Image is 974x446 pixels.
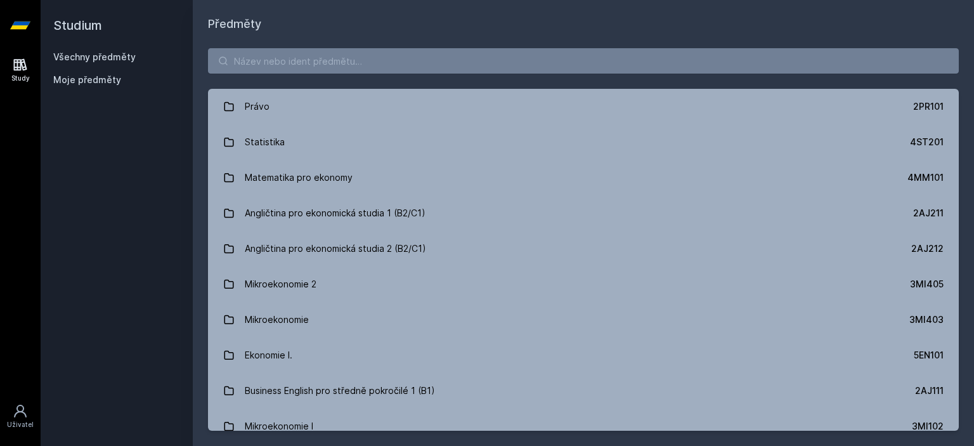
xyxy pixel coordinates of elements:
div: Angličtina pro ekonomická studia 1 (B2/C1) [245,200,425,226]
div: 2PR101 [913,100,944,113]
div: 4ST201 [910,136,944,148]
a: Business English pro středně pokročilé 1 (B1) 2AJ111 [208,373,959,409]
input: Název nebo ident předmětu… [208,48,959,74]
div: 3MI102 [912,420,944,433]
div: 2AJ211 [913,207,944,220]
div: 4MM101 [907,171,944,184]
div: Mikroekonomie [245,307,309,332]
a: Právo 2PR101 [208,89,959,124]
div: Matematika pro ekonomy [245,165,353,190]
div: 2AJ111 [915,384,944,397]
a: Angličtina pro ekonomická studia 2 (B2/C1) 2AJ212 [208,231,959,266]
div: Statistika [245,129,285,155]
a: Angličtina pro ekonomická studia 1 (B2/C1) 2AJ211 [208,195,959,231]
div: 3MI403 [909,313,944,326]
div: 2AJ212 [911,242,944,255]
a: Matematika pro ekonomy 4MM101 [208,160,959,195]
a: Ekonomie I. 5EN101 [208,338,959,373]
div: 5EN101 [914,349,944,362]
a: Všechny předměty [53,51,136,62]
div: Business English pro středně pokročilé 1 (B1) [245,378,435,403]
a: Mikroekonomie 3MI403 [208,302,959,338]
a: Study [3,51,38,89]
div: Mikroekonomie 2 [245,272,316,297]
a: Mikroekonomie 2 3MI405 [208,266,959,302]
div: Angličtina pro ekonomická studia 2 (B2/C1) [245,236,426,261]
a: Mikroekonomie I 3MI102 [208,409,959,444]
div: Study [11,74,30,83]
a: Statistika 4ST201 [208,124,959,160]
div: 3MI405 [910,278,944,291]
a: Uživatel [3,397,38,436]
h1: Předměty [208,15,959,33]
div: Mikroekonomie I [245,414,313,439]
div: Uživatel [7,420,34,430]
div: Ekonomie I. [245,343,292,368]
span: Moje předměty [53,74,121,86]
div: Právo [245,94,269,119]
